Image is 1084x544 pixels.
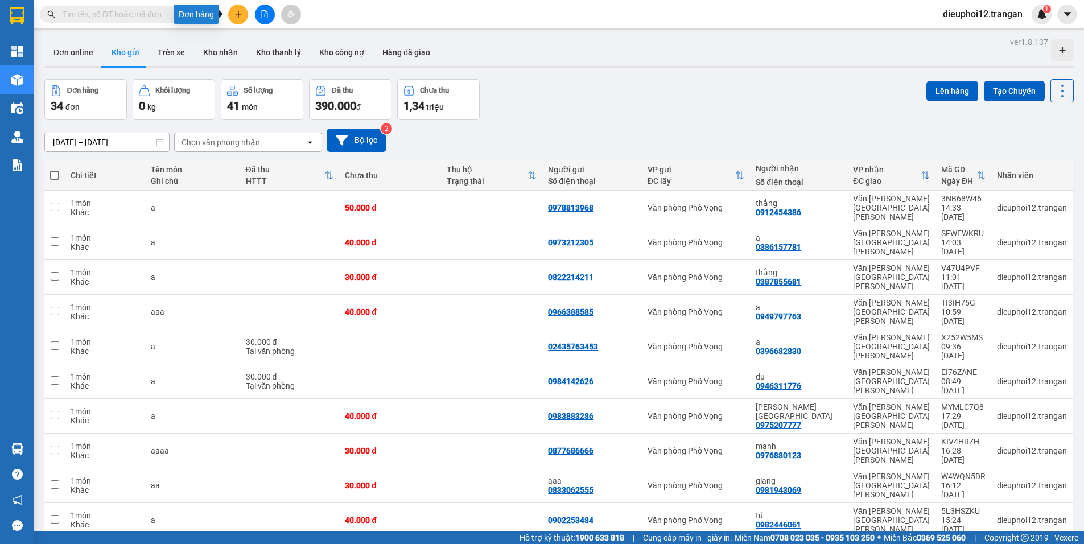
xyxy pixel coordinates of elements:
div: Số điện thoại [756,178,842,187]
div: Thu hộ [447,165,528,174]
span: plus [234,10,242,18]
div: Khác [71,451,139,460]
div: 0984142626 [548,377,593,386]
div: VP nhận [853,165,921,174]
span: 41 [227,99,240,113]
div: dieuphoi12.trangan [997,516,1067,525]
div: Khác [71,520,139,529]
th: Toggle SortBy [441,160,543,191]
div: ĐC lấy [648,176,735,186]
span: Miền Bắc [884,531,966,544]
div: 11:01 [DATE] [941,273,986,291]
div: 09:36 [DATE] [941,342,986,360]
div: 10:59 [DATE] [941,307,986,325]
div: X252W5MS [941,333,986,342]
div: Văn [PERSON_NAME][GEOGRAPHIC_DATA][PERSON_NAME] [853,402,930,430]
div: Tại văn phòng [246,347,334,356]
div: 02435763453 [548,342,598,351]
div: 15:24 [DATE] [941,516,986,534]
span: copyright [1021,534,1029,542]
div: KIV4HRZH [941,437,986,446]
span: 1 [1045,5,1049,13]
div: Văn [PERSON_NAME][GEOGRAPHIC_DATA][PERSON_NAME] [853,506,930,534]
div: Khác [71,242,139,252]
div: a [151,203,234,212]
div: 1 món [71,407,139,416]
div: a [151,273,234,282]
button: Kho thanh lý [247,39,310,66]
button: Hàng đã giao [373,39,439,66]
strong: 1900 633 818 [575,533,624,542]
div: 5L3HSZKU [941,506,986,516]
div: 30.000 đ [345,446,435,455]
div: Chọn văn phòng nhận [182,137,260,148]
div: a [151,238,234,247]
div: dieuphoi12.trangan [997,307,1067,316]
button: Trên xe [149,39,194,66]
div: 0912454386 [756,208,801,217]
div: 1 món [71,511,139,520]
div: 0982446061 [756,520,801,529]
div: 1 món [71,303,139,312]
div: Người gửi [548,165,636,174]
span: question-circle [12,469,23,480]
div: TI3IH75G [941,298,986,307]
sup: 2 [381,123,392,134]
div: Văn phòng Phố Vọng [648,307,744,316]
span: 1,34 [403,99,424,113]
div: 0822214211 [548,273,593,282]
div: Ngày ĐH [941,176,976,186]
div: Văn [PERSON_NAME][GEOGRAPHIC_DATA][PERSON_NAME] [853,298,930,325]
div: VP gửi [648,165,735,174]
div: Người nhận [756,164,842,173]
div: Văn phòng Phố Vọng [648,238,744,247]
div: 1 món [71,268,139,277]
div: 40.000 đ [345,238,435,247]
div: Tại văn phòng [246,381,334,390]
div: a [756,337,842,347]
button: Khối lượng0kg [133,79,215,120]
div: 16:28 [DATE] [941,446,986,464]
div: HTTT [246,176,325,186]
div: a [756,233,842,242]
div: Chi tiết [71,171,139,180]
span: caret-down [1062,9,1073,19]
div: Khác [71,485,139,494]
button: Lên hàng [926,81,978,101]
div: Mã GD [941,165,976,174]
img: warehouse-icon [11,74,23,86]
span: ⚪️ [877,535,881,540]
span: notification [12,494,23,505]
img: icon-new-feature [1037,9,1047,19]
div: Khác [71,208,139,217]
div: Tạo kho hàng mới [1051,39,1074,61]
div: dieuphoi12.trangan [997,342,1067,351]
span: 0 [139,99,145,113]
button: aim [281,5,301,24]
div: Văn [PERSON_NAME][GEOGRAPHIC_DATA][PERSON_NAME] [853,194,930,221]
div: 0877686666 [548,446,593,455]
div: Số điện thoại [548,176,636,186]
div: 16:12 [DATE] [941,481,986,499]
button: Đã thu390.000đ [309,79,391,120]
span: triệu [426,102,444,112]
span: đơn [65,102,80,112]
div: aa [151,481,234,490]
span: món [242,102,258,112]
div: a [756,303,842,312]
span: dieuphoi12.trangan [934,7,1032,21]
div: SFWEWKRU [941,229,986,238]
button: Số lượng41món [221,79,303,120]
div: 0386157781 [756,242,801,252]
div: dieuphoi12.trangan [997,446,1067,455]
div: Số lượng [244,86,273,94]
div: ĐC giao [853,176,921,186]
button: Chưa thu1,34 triệu [397,79,480,120]
th: Toggle SortBy [935,160,991,191]
div: Văn [PERSON_NAME][GEOGRAPHIC_DATA][PERSON_NAME] [853,472,930,499]
div: 1 món [71,372,139,381]
img: warehouse-icon [11,102,23,114]
div: 0833062555 [548,485,593,494]
div: Văn phòng Phố Vọng [648,273,744,282]
button: Kho gửi [102,39,149,66]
